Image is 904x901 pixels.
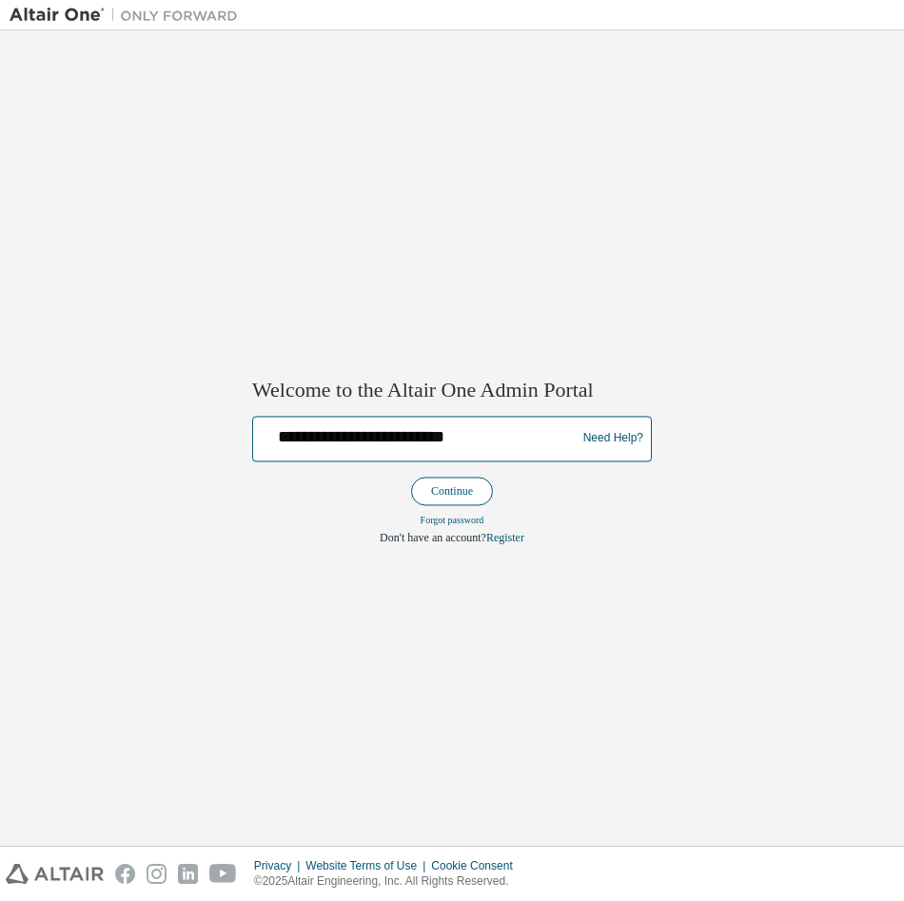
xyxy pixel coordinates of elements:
button: Continue [411,477,493,505]
img: altair_logo.svg [6,864,104,884]
span: Don't have an account? [380,531,486,544]
a: Need Help? [583,439,643,440]
h2: Welcome to the Altair One Admin Portal [252,378,652,404]
a: Forgot password [421,515,484,525]
div: Privacy [254,858,305,873]
img: youtube.svg [209,864,237,884]
img: facebook.svg [115,864,135,884]
a: Register [486,531,524,544]
div: Cookie Consent [431,858,523,873]
p: © 2025 Altair Engineering, Inc. All Rights Reserved. [254,873,524,890]
img: instagram.svg [147,864,167,884]
div: Website Terms of Use [305,858,431,873]
img: linkedin.svg [178,864,198,884]
img: Altair One [10,6,247,25]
